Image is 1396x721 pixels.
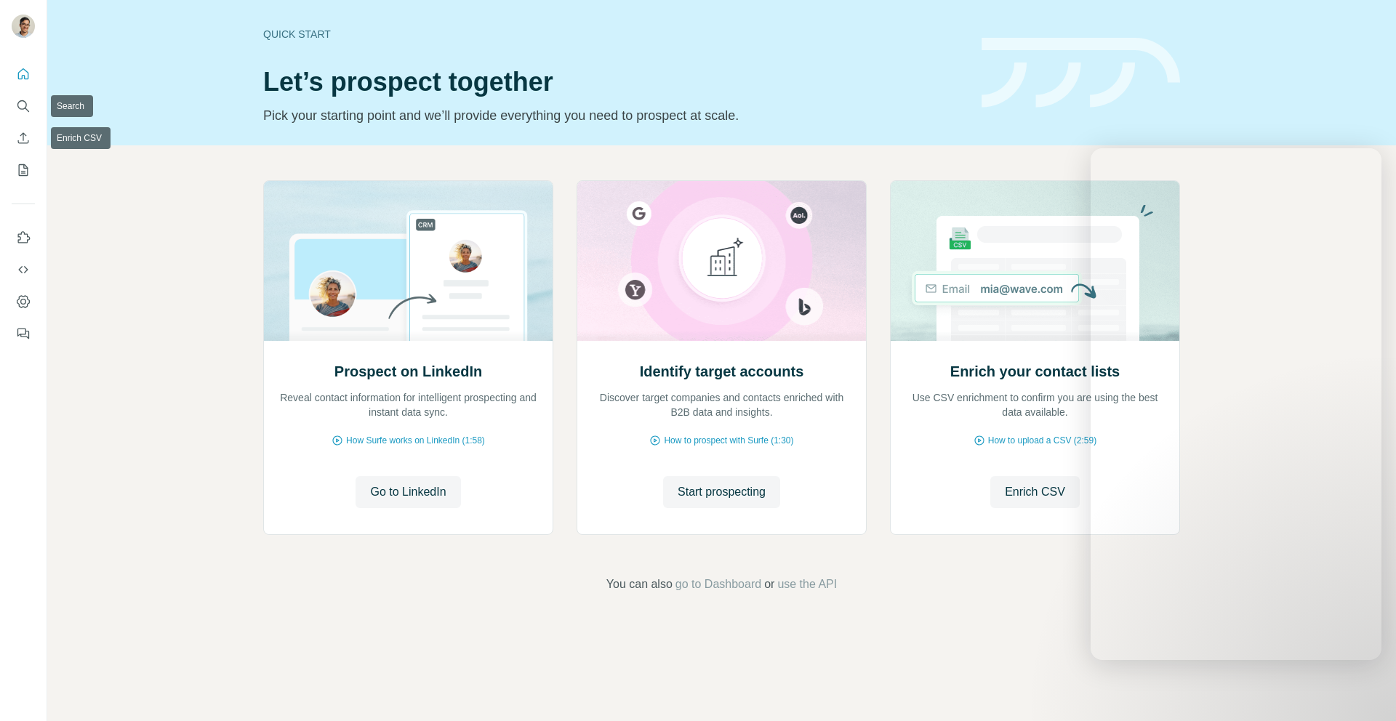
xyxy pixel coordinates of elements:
[990,476,1080,508] button: Enrich CSV
[606,576,673,593] span: You can also
[12,157,35,183] button: My lists
[334,361,482,382] h2: Prospect on LinkedIn
[664,434,793,447] span: How to prospect with Surfe (1:30)
[12,321,35,347] button: Feedback
[777,576,837,593] button: use the API
[12,289,35,315] button: Dashboard
[764,576,774,593] span: or
[263,68,964,97] h1: Let’s prospect together
[356,476,460,508] button: Go to LinkedIn
[675,576,761,593] button: go to Dashboard
[346,434,485,447] span: How Surfe works on LinkedIn (1:58)
[982,38,1180,108] img: banner
[678,483,766,501] span: Start prospecting
[663,476,780,508] button: Start prospecting
[12,15,35,38] img: Avatar
[890,181,1180,341] img: Enrich your contact lists
[278,390,538,419] p: Reveal contact information for intelligent prospecting and instant data sync.
[988,434,1096,447] span: How to upload a CSV (2:59)
[263,105,964,126] p: Pick your starting point and we’ll provide everything you need to prospect at scale.
[1347,672,1381,706] iframe: Intercom live chat
[640,361,804,382] h2: Identify target accounts
[12,125,35,151] button: Enrich CSV
[1091,148,1381,660] iframe: Intercom live chat
[263,27,964,41] div: Quick start
[577,181,867,341] img: Identify target accounts
[905,390,1165,419] p: Use CSV enrichment to confirm you are using the best data available.
[592,390,851,419] p: Discover target companies and contacts enriched with B2B data and insights.
[370,483,446,501] span: Go to LinkedIn
[12,257,35,283] button: Use Surfe API
[12,61,35,87] button: Quick start
[1005,483,1065,501] span: Enrich CSV
[263,181,553,341] img: Prospect on LinkedIn
[12,93,35,119] button: Search
[12,225,35,251] button: Use Surfe on LinkedIn
[950,361,1120,382] h2: Enrich your contact lists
